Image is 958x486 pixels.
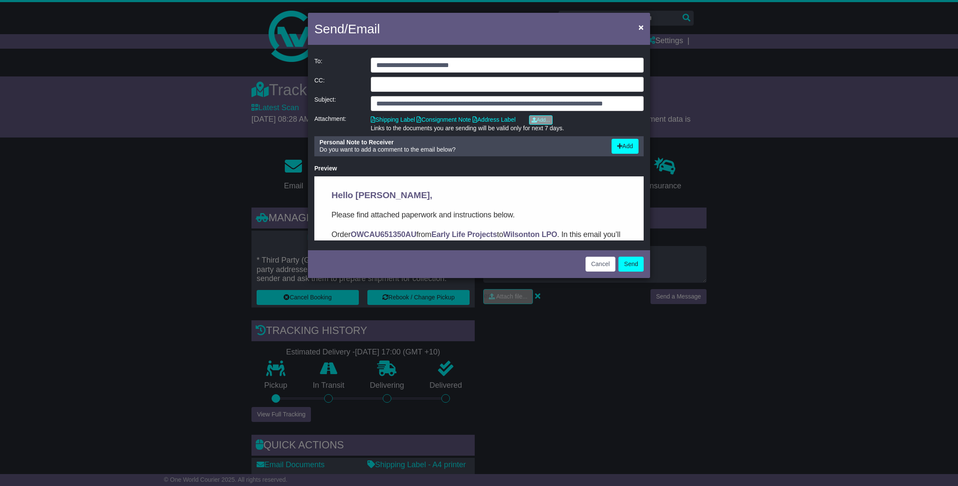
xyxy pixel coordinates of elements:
h4: Send/Email [314,19,380,38]
a: Add... [529,115,553,125]
div: Personal Note to Receiver [319,139,603,146]
a: Consignment Note [417,116,471,123]
p: Please find attached paperwork and instructions below. [17,32,312,44]
div: Attachment: [310,115,367,132]
strong: OWCAU651350AU [36,54,102,62]
div: Links to the documents you are sending will be valid only for next 7 days. [371,125,644,132]
a: Shipping Label [371,116,415,123]
span: Hello [PERSON_NAME], [17,14,118,23]
strong: Wilsonton LPO [189,54,243,62]
a: Address Label [473,116,516,123]
div: CC: [310,77,367,92]
div: Preview [314,165,644,172]
div: Subject: [310,96,367,111]
div: To: [310,58,367,73]
span: × [639,22,644,32]
button: Add [612,139,639,154]
button: Send [618,257,644,272]
p: Order from to . In this email you’ll find important information about your order, and what you ne... [17,52,312,76]
strong: Early Life Projects [117,54,183,62]
button: Close [634,18,648,36]
div: Do you want to add a comment to the email below? [315,139,607,154]
button: Cancel [585,257,615,272]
